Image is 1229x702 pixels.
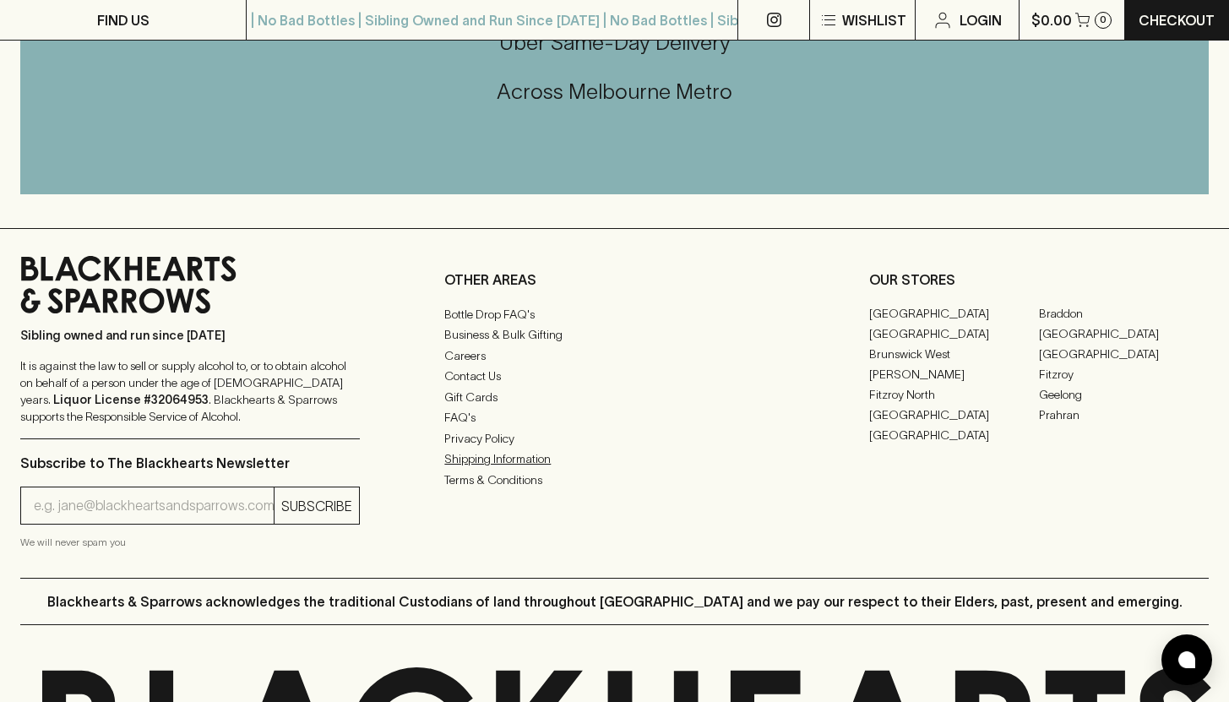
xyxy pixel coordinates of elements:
a: [GEOGRAPHIC_DATA] [1039,344,1209,364]
img: bubble-icon [1178,651,1195,668]
p: Blackhearts & Sparrows acknowledges the traditional Custodians of land throughout [GEOGRAPHIC_DAT... [47,591,1183,612]
a: Contact Us [444,366,784,386]
p: Checkout [1139,10,1215,30]
a: Gift Cards [444,387,784,407]
p: OUR STORES [869,269,1209,290]
a: [GEOGRAPHIC_DATA] [1039,324,1209,344]
a: Bottle Drop FAQ's [444,304,784,324]
p: OTHER AREAS [444,269,784,290]
a: Fitzroy [1039,364,1209,384]
a: Prahran [1039,405,1209,425]
button: SUBSCRIBE [275,487,359,524]
a: FAQ's [444,407,784,427]
a: [GEOGRAPHIC_DATA] [869,425,1039,445]
a: Privacy Policy [444,428,784,449]
a: [GEOGRAPHIC_DATA] [869,303,1039,324]
h5: Uber Same-Day Delivery [20,29,1209,57]
input: e.g. jane@blackheartsandsparrows.com.au [34,492,274,520]
p: Subscribe to The Blackhearts Newsletter [20,453,360,473]
p: SUBSCRIBE [281,496,352,516]
a: Terms & Conditions [444,470,784,490]
a: Braddon [1039,303,1209,324]
a: [GEOGRAPHIC_DATA] [869,324,1039,344]
p: FIND US [97,10,150,30]
p: Wishlist [842,10,906,30]
a: Brunswick West [869,344,1039,364]
a: Shipping Information [444,449,784,469]
a: Business & Bulk Gifting [444,324,784,345]
h5: Across Melbourne Metro [20,78,1209,106]
a: Geelong [1039,384,1209,405]
strong: Liquor License #32064953 [53,393,209,406]
a: Fitzroy North [869,384,1039,405]
p: $0.00 [1031,10,1072,30]
a: [PERSON_NAME] [869,364,1039,384]
p: Login [960,10,1002,30]
a: [GEOGRAPHIC_DATA] [869,405,1039,425]
a: Careers [444,346,784,366]
p: Sibling owned and run since [DATE] [20,327,360,344]
p: It is against the law to sell or supply alcohol to, or to obtain alcohol on behalf of a person un... [20,357,360,425]
p: 0 [1100,15,1107,24]
p: We will never spam you [20,534,360,551]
